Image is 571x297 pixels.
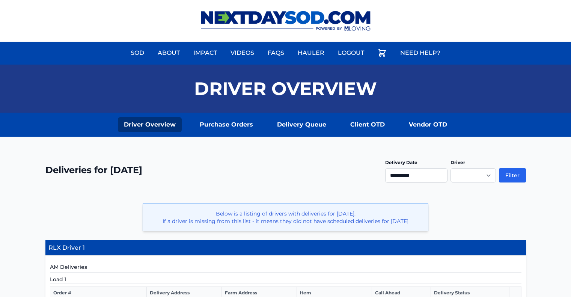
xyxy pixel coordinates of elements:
[396,44,445,62] a: Need Help?
[45,164,142,176] h2: Deliveries for [DATE]
[189,44,221,62] a: Impact
[50,263,521,273] h5: AM Deliveries
[149,210,422,225] p: Below is a listing of drivers with deliveries for [DATE]. If a driver is missing from this list -...
[194,117,259,132] a: Purchase Orders
[153,44,184,62] a: About
[263,44,289,62] a: FAQs
[333,44,369,62] a: Logout
[271,117,332,132] a: Delivery Queue
[385,160,417,165] label: Delivery Date
[194,80,377,98] h1: Driver Overview
[45,240,526,256] h4: RLX Driver 1
[126,44,149,62] a: Sod
[450,160,465,165] label: Driver
[344,117,391,132] a: Client OTD
[293,44,329,62] a: Hauler
[118,117,182,132] a: Driver Overview
[226,44,259,62] a: Videos
[50,276,521,283] h5: Load 1
[403,117,453,132] a: Vendor OTD
[499,168,526,182] button: Filter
